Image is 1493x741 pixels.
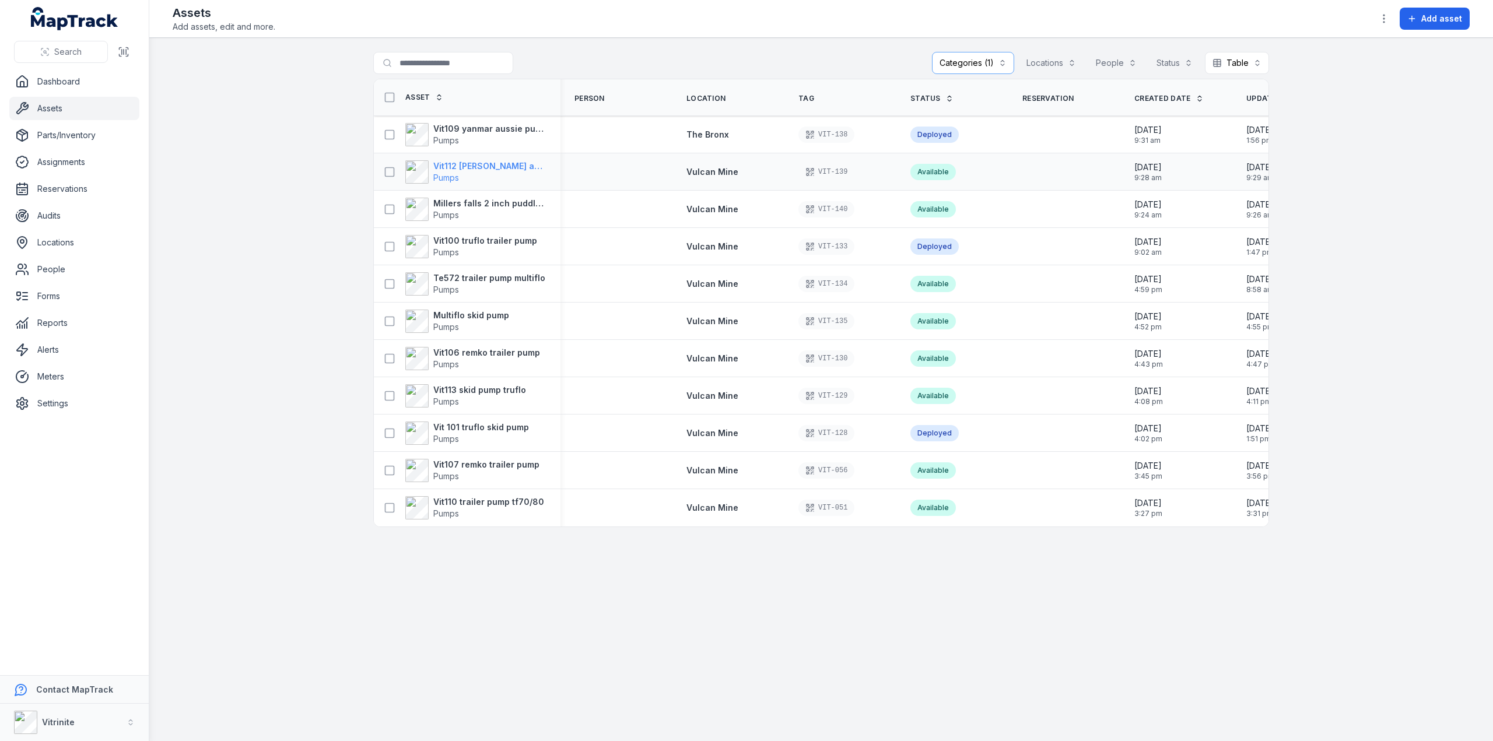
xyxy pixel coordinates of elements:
time: 02/10/2025, 4:55:43 pm [1246,311,1274,332]
span: Pumps [433,434,459,444]
a: Locations [9,231,139,254]
time: 02/10/2025, 4:11:17 pm [1246,385,1274,406]
span: [DATE] [1134,385,1163,397]
strong: Vit107 remko trailer pump [433,459,539,470]
time: 03/10/2025, 9:28:11 am [1134,161,1162,182]
strong: Vit106 remko trailer pump [433,347,540,359]
time: 03/10/2025, 8:58:57 am [1246,273,1274,294]
span: Status [910,94,941,103]
time: 01/10/2025, 3:31:34 pm [1246,497,1274,518]
span: Add assets, edit and more. [173,21,275,33]
span: [DATE] [1134,423,1162,434]
a: Created Date [1134,94,1204,103]
a: Vulcan Mine [686,427,738,439]
span: 4:02 pm [1134,434,1162,444]
span: Location [686,94,726,103]
span: 4:43 pm [1134,360,1163,369]
span: 3:45 pm [1134,472,1162,481]
span: Pumps [433,210,459,220]
div: VIT-134 [798,276,854,292]
a: People [9,258,139,281]
span: Pumps [433,471,459,481]
span: Vulcan Mine [686,241,738,251]
span: Vulcan Mine [686,465,738,475]
span: [DATE] [1134,199,1162,210]
button: Add asset [1400,8,1470,30]
span: 9:02 am [1134,248,1162,257]
button: Search [14,41,108,63]
span: [DATE] [1134,497,1162,509]
span: Pumps [433,508,459,518]
a: Status [910,94,954,103]
a: Vulcan Mine [686,353,738,364]
strong: Vit112 [PERSON_NAME] aussie pumps 3 inch trash pump [433,160,546,172]
span: [DATE] [1134,348,1163,360]
span: [DATE] [1246,460,1274,472]
span: 4:55 pm [1246,322,1274,332]
h2: Assets [173,5,275,21]
span: Reservation [1022,94,1074,103]
time: 01/10/2025, 3:27:01 pm [1134,497,1162,518]
strong: Vit110 trailer pump tf70/80 [433,496,544,508]
span: 3:31 pm [1246,509,1274,518]
time: 02/10/2025, 4:02:07 pm [1134,423,1162,444]
span: Pumps [433,396,459,406]
time: 02/10/2025, 4:52:53 pm [1134,311,1162,332]
div: VIT-138 [798,127,854,143]
span: Pumps [433,173,459,182]
a: The Bronx [686,129,729,141]
strong: Vit113 skid pump truflo [433,384,526,396]
a: Vit113 skid pump trufloPumps [405,384,526,408]
span: 1:47 pm [1246,248,1274,257]
span: [DATE] [1134,236,1162,248]
strong: Vit109 yanmar aussie pumps 3 inch trash pump [433,123,546,135]
div: VIT-139 [798,164,854,180]
div: VIT-051 [798,500,854,516]
span: 9:28 am [1134,173,1162,182]
div: Available [910,350,956,367]
time: 02/10/2025, 4:43:55 pm [1134,348,1163,369]
span: [DATE] [1134,124,1162,136]
span: [DATE] [1246,161,1274,173]
a: Vulcan Mine [686,278,738,290]
a: Multiflo skid pumpPumps [405,310,509,333]
span: 4:59 pm [1134,285,1162,294]
span: Vulcan Mine [686,391,738,401]
div: Deployed [910,238,959,255]
a: Meters [9,365,139,388]
div: VIT-129 [798,388,854,404]
span: 1:56 pm [1246,136,1274,145]
strong: Millers falls 2 inch puddle pump diesel [433,198,546,209]
div: Available [910,462,956,479]
a: Vulcan Mine [686,315,738,327]
span: [DATE] [1134,161,1162,173]
span: [DATE] [1246,311,1274,322]
span: Pumps [433,359,459,369]
strong: Vit 101 truflo skid pump [433,422,529,433]
span: [DATE] [1246,199,1274,210]
span: Tag [798,94,814,103]
span: 3:56 pm [1246,472,1274,481]
a: Reservations [9,177,139,201]
span: Vulcan Mine [686,316,738,326]
span: [DATE] [1246,348,1275,360]
time: 02/10/2025, 4:47:47 pm [1246,348,1275,369]
span: 4:08 pm [1134,397,1163,406]
strong: Contact MapTrack [36,684,113,694]
a: Dashboard [9,70,139,93]
time: 02/10/2025, 4:59:42 pm [1134,273,1162,294]
a: Vulcan Mine [686,465,738,476]
div: VIT-130 [798,350,854,367]
span: [DATE] [1134,460,1162,472]
a: Alerts [9,338,139,361]
div: Deployed [910,425,959,441]
a: Vulcan Mine [686,166,738,178]
div: Available [910,164,956,180]
div: VIT-133 [798,238,854,255]
span: 3:27 pm [1134,509,1162,518]
span: Vulcan Mine [686,204,738,214]
a: Assets [9,97,139,120]
time: 07/10/2025, 1:56:37 pm [1246,124,1274,145]
span: Vulcan Mine [686,353,738,363]
span: Pumps [433,285,459,294]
